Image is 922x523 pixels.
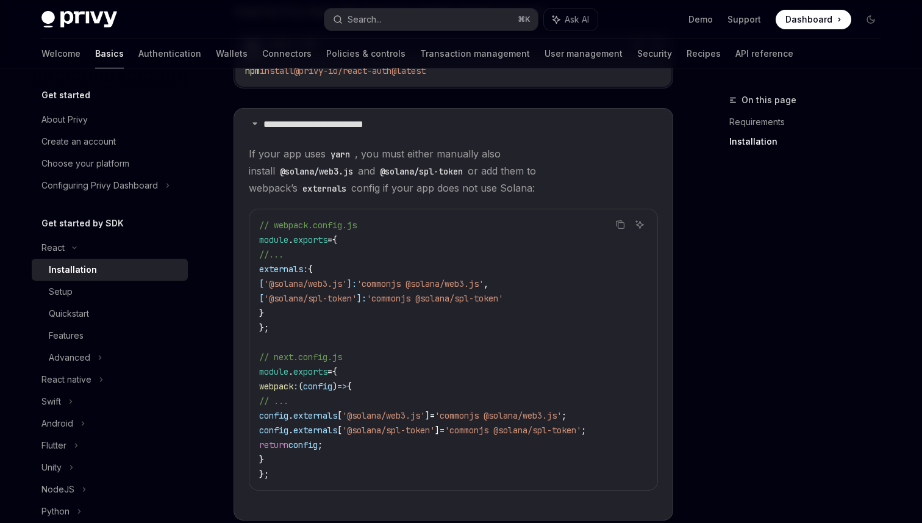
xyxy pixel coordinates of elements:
[32,259,188,281] a: Installation
[41,134,116,149] div: Create an account
[581,425,586,436] span: ;
[729,132,890,151] a: Installation
[259,220,357,231] span: // webpack.config.js
[259,249,284,260] span: //...
[729,112,890,132] a: Requirements
[326,39,406,68] a: Policies & controls
[430,410,435,421] span: =
[259,366,288,377] span: module
[288,439,318,450] span: config
[41,39,80,68] a: Welcome
[259,234,288,245] span: module
[49,350,90,365] div: Advanced
[318,439,323,450] span: ;
[216,39,248,68] a: Wallets
[688,13,713,26] a: Demo
[327,366,332,377] span: =
[727,13,761,26] a: Support
[259,395,288,406] span: // ...
[260,65,294,76] span: install
[545,39,623,68] a: User management
[332,366,337,377] span: {
[308,264,313,275] span: {
[259,454,264,465] span: }
[337,381,347,392] span: =>
[49,262,97,277] div: Installation
[259,278,264,289] span: [
[41,372,91,387] div: React native
[41,156,129,171] div: Choose your platform
[41,438,66,453] div: Flutter
[49,284,73,299] div: Setup
[357,293,366,304] span: ]:
[264,293,357,304] span: '@solana/spl-token'
[445,425,581,436] span: 'commonjs @solana/spl-token'
[259,352,342,362] span: // next.config.js
[293,234,327,245] span: exports
[742,93,796,107] span: On this page
[32,131,188,153] a: Create an account
[245,65,260,76] span: npm
[632,217,648,233] button: Ask AI
[332,381,337,392] span: )
[49,328,84,343] div: Features
[332,234,337,245] span: {
[366,293,503,304] span: 'commonjs @solana/spl-token'
[294,65,426,76] span: @privy-io/react-auth@latest
[259,469,269,480] span: };
[562,410,566,421] span: ;
[326,148,355,161] code: yarn
[337,410,342,421] span: [
[425,410,430,421] span: ]
[259,425,288,436] span: config
[41,482,74,497] div: NodeJS
[342,425,435,436] span: '@solana/spl-token'
[288,410,293,421] span: .
[41,504,70,519] div: Python
[327,234,332,245] span: =
[861,10,881,29] button: Toggle dark mode
[484,278,488,289] span: ,
[41,460,62,475] div: Unity
[357,278,484,289] span: 'commonjs @solana/web3.js'
[298,381,303,392] span: (
[735,39,793,68] a: API reference
[41,216,124,231] h5: Get started by SDK
[41,88,90,103] h5: Get started
[612,217,628,233] button: Copy the contents from the code block
[293,366,327,377] span: exports
[293,425,337,436] span: externals
[288,234,293,245] span: .
[776,10,851,29] a: Dashboard
[342,410,425,421] span: '@solana/web3.js'
[41,394,61,409] div: Swift
[324,9,538,31] button: Search...⌘K
[293,381,298,392] span: :
[32,303,188,325] a: Quickstart
[293,410,337,421] span: externals
[288,366,293,377] span: .
[259,410,288,421] span: config
[275,165,358,178] code: @solana/web3.js
[41,240,65,255] div: React
[32,109,188,131] a: About Privy
[435,425,440,436] span: ]
[347,278,357,289] span: ]:
[41,11,117,28] img: dark logo
[32,281,188,303] a: Setup
[785,13,832,26] span: Dashboard
[687,39,721,68] a: Recipes
[565,13,589,26] span: Ask AI
[259,322,269,333] span: };
[264,278,347,289] span: '@solana/web3.js'
[32,325,188,347] a: Features
[637,39,672,68] a: Security
[41,416,73,431] div: Android
[440,425,445,436] span: =
[337,425,342,436] span: [
[347,381,352,392] span: {
[288,425,293,436] span: .
[420,39,530,68] a: Transaction management
[49,306,89,321] div: Quickstart
[348,12,382,27] div: Search...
